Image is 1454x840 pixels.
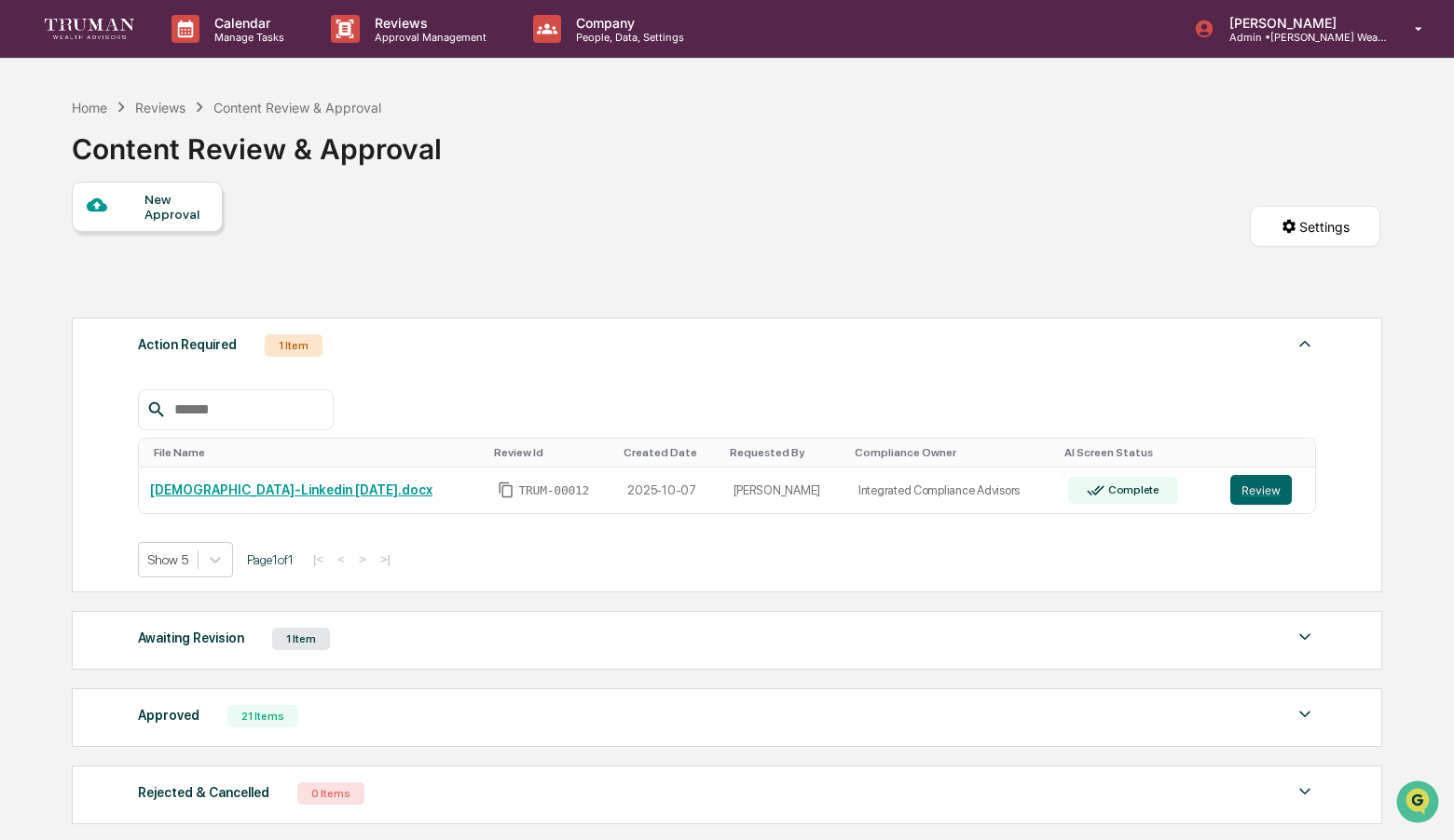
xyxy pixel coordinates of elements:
td: [PERSON_NAME] [722,467,847,513]
span: Page 1 of 1 [247,552,294,567]
a: 🖐️Preclearance [11,227,128,261]
div: Toggle SortBy [730,446,840,459]
img: caret [1294,780,1316,803]
div: Complete [1104,483,1159,496]
div: Home [72,100,107,115]
div: We're available if you need us! [63,161,236,176]
div: Toggle SortBy [855,446,1049,459]
p: Company [561,15,693,31]
div: 21 Items [227,705,298,727]
button: Start new chat [317,148,339,170]
button: Settings [1250,206,1380,247]
p: How can we help? [19,39,339,69]
div: Toggle SortBy [1064,446,1212,459]
div: Approved [138,703,199,727]
p: Reviews [360,15,496,31]
img: caret [1294,332,1316,355]
span: Preclearance [37,235,120,253]
span: Attestations [154,235,231,253]
a: Review [1230,475,1304,505]
p: Admin • [PERSON_NAME] Wealth [1214,31,1388,44]
img: 1746055101610-c473b297-6a78-478c-a979-82029cc54cd1 [19,142,52,176]
span: Copy Id [498,481,514,498]
a: [DEMOGRAPHIC_DATA]-Linkedin [DATE].docx [150,482,432,497]
button: < [332,551,350,567]
button: Review [1230,475,1292,505]
button: |< [308,551,329,567]
div: 1 Item [265,334,322,357]
div: 🗄️ [135,237,150,251]
div: Content Review & Approval [72,117,442,166]
div: Toggle SortBy [1234,446,1308,459]
div: Content Review & Approval [213,100,381,115]
span: TRUM-00012 [518,483,589,498]
div: Start new chat [63,142,306,161]
div: 🖐️ [19,237,34,251]
div: Awaiting Revision [138,626,244,650]
div: Toggle SortBy [494,446,609,459]
img: caret [1294,703,1316,725]
span: Pylon [185,316,226,330]
button: >| [375,551,396,567]
a: 🗄️Attestations [128,227,239,261]
td: Integrated Compliance Advisors [847,467,1057,513]
div: Reviews [135,100,185,115]
div: 1 Item [272,628,330,650]
div: 🔎 [19,272,34,287]
div: 0 Items [297,782,364,805]
iframe: Open customer support [1394,779,1445,829]
div: Rejected & Cancelled [138,780,269,805]
div: Action Required [138,332,237,357]
div: New Approval [144,192,207,222]
p: [PERSON_NAME] [1214,15,1388,31]
p: People, Data, Settings [561,31,693,44]
div: Toggle SortBy [624,446,714,459]
a: Powered byPylon [131,315,226,330]
p: Manage Tasks [199,31,294,44]
p: Approval Management [360,31,496,44]
span: Data Lookup [37,270,117,289]
img: caret [1294,626,1316,648]
p: Calendar [199,15,294,31]
button: > [353,551,372,567]
td: 2025-10-07 [616,467,721,513]
img: logo [45,19,134,38]
a: 🔎Data Lookup [11,263,125,296]
div: Toggle SortBy [154,446,480,459]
